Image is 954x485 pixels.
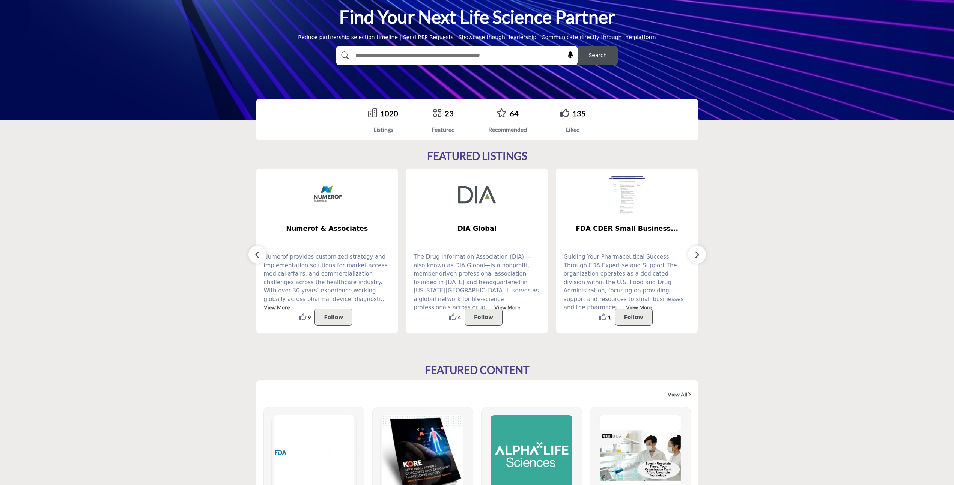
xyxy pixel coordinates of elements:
[560,108,569,117] i: Go to Liked
[564,253,691,312] p: Guiding Your Pharmaceutical Success Through FDA Expertise and Support The organization operates a...
[668,391,691,398] a: View All
[268,224,387,233] span: Numerof & Associates
[465,309,503,326] button: Follow
[425,364,530,377] h2: FEATURED CONTENT
[406,219,548,239] a: DIA Global
[308,313,311,321] span: 9
[619,304,624,311] span: ...
[567,219,687,239] b: FDA CDER Small Business and Industry Assistance (SBIA)
[414,253,540,312] p: The Drug Information Association (DIA) —also known as DIA Global—is a nonprofit, member-driven pr...
[588,51,606,59] span: Search
[567,224,687,233] span: FDA CDER Small Business...
[488,125,527,134] div: Recommended
[427,150,527,163] h2: FEATURED LISTINGS
[368,125,398,134] div: Listings
[339,5,615,29] h1: Find Your Next Life Science Partner
[510,109,519,118] a: 64
[445,109,454,118] a: 23
[380,109,398,118] a: 1020
[624,313,643,322] p: Follow
[458,313,461,321] span: 4
[264,253,391,312] p: Numerof provides customized strategy and implementation solutions for market access, medical affa...
[572,109,586,118] a: 135
[615,309,653,326] button: Follow
[256,219,398,239] a: Numerof & Associates
[494,304,520,310] a: View More
[608,313,611,321] span: 1
[608,176,646,214] img: FDA CDER Small Business and Industry Assistance (SBIA)
[487,304,492,311] span: ...
[474,313,493,322] p: Follow
[432,125,455,134] div: Featured
[497,108,507,119] a: Go to Recommended
[308,176,346,214] img: Numerof & Associates
[626,304,652,310] a: View More
[560,125,586,134] div: Liked
[381,296,386,303] span: ...
[417,224,537,233] span: DIA Global
[268,219,387,239] b: Numerof & Associates
[458,176,496,214] img: DIA Global
[314,309,352,326] button: Follow
[324,313,343,322] p: Follow
[417,219,537,239] b: DIA Global
[556,219,698,239] a: FDA CDER Small Business...
[578,46,618,65] button: Search
[433,108,442,119] a: Go to Featured
[264,304,290,310] a: View More
[298,33,656,41] div: Reduce partnership selection timeline | Send RFP Requests | Showcase thought leadership | Communi...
